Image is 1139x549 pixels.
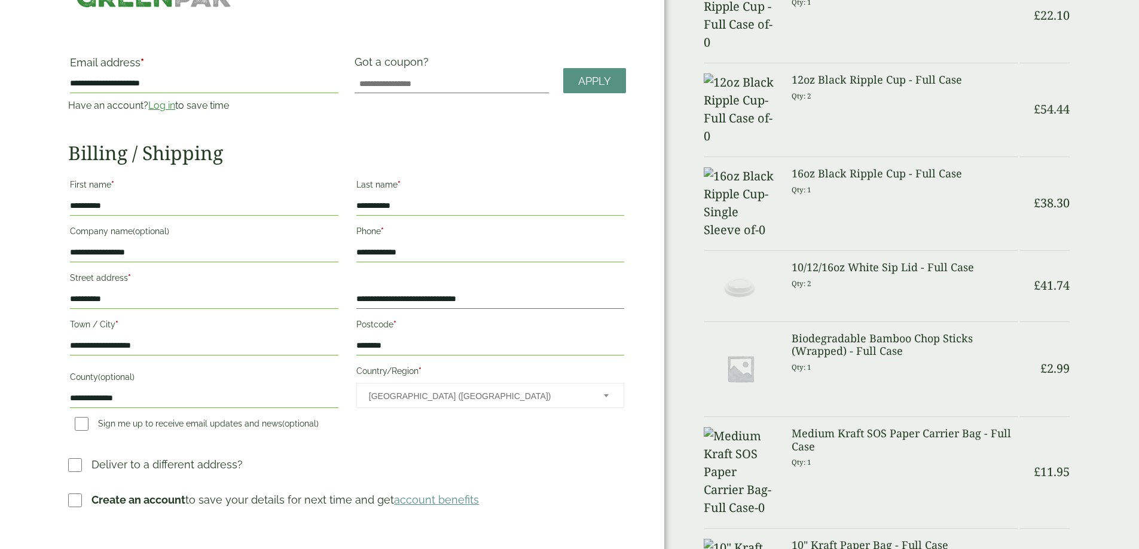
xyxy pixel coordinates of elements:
h3: 10/12/16oz White Sip Lid - Full Case [792,261,1018,274]
span: £ [1034,195,1040,211]
input: Sign me up to receive email updates and news(optional) [75,417,88,431]
img: 16oz Black Ripple Cup-Single Sleeve of-0 [704,167,777,239]
strong: Create an account [91,493,185,506]
a: Log in [148,100,175,111]
h3: 16oz Black Ripple Cup - Full Case [792,167,1018,180]
abbr: required [398,180,401,189]
bdi: 41.74 [1034,277,1070,293]
a: Apply [563,68,626,94]
span: £ [1040,360,1047,376]
label: Got a coupon? [355,56,433,74]
span: £ [1034,277,1040,293]
label: Street address [70,269,338,290]
label: Company name [70,223,338,243]
img: 12oz Black Ripple Cup-Full Case of-0 [704,73,777,145]
span: (optional) [133,226,169,236]
img: Placeholder [704,332,777,405]
label: Phone [356,223,624,243]
h3: Biodegradable Bamboo Chop Sticks (Wrapped) - Full Case [792,332,1018,358]
label: Postcode [356,316,624,336]
abbr: required [141,56,144,69]
small: Qty: 1 [792,458,811,467]
span: Apply [578,75,611,88]
span: United Kingdom (UK) [369,384,588,409]
label: First name [70,176,338,197]
span: Country/Region [356,383,624,408]
abbr: required [111,180,114,189]
bdi: 2.99 [1040,360,1070,376]
bdi: 22.10 [1034,7,1070,23]
span: (optional) [98,372,135,382]
label: County [70,369,338,389]
span: £ [1034,101,1040,117]
label: Email address [70,57,338,74]
img: Medium Kraft SOS Paper Carrier Bag-Full Case-0 [704,427,777,517]
h2: Billing / Shipping [68,142,626,164]
span: (optional) [282,419,319,428]
bdi: 54.44 [1034,101,1070,117]
small: Qty: 1 [792,185,811,194]
small: Qty: 2 [792,91,811,100]
a: account benefits [394,493,479,506]
abbr: required [115,320,118,329]
span: £ [1034,7,1040,23]
small: Qty: 1 [792,363,811,372]
abbr: required [128,273,131,283]
label: Sign me up to receive email updates and news [70,419,323,432]
abbr: required [381,226,384,236]
span: £ [1034,464,1040,480]
p: Deliver to a different address? [91,456,243,473]
bdi: 38.30 [1034,195,1070,211]
abbr: required [419,366,422,376]
label: Town / City [70,316,338,336]
label: Last name [356,176,624,197]
p: Have an account? to save time [68,99,340,113]
h3: Medium Kraft SOS Paper Carrier Bag - Full Case [792,427,1018,453]
label: Country/Region [356,363,624,383]
p: to save your details for next time and get [91,492,479,508]
bdi: 11.95 [1034,464,1070,480]
h3: 12oz Black Ripple Cup - Full Case [792,73,1018,87]
small: Qty: 2 [792,279,811,288]
abbr: required [393,320,396,329]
